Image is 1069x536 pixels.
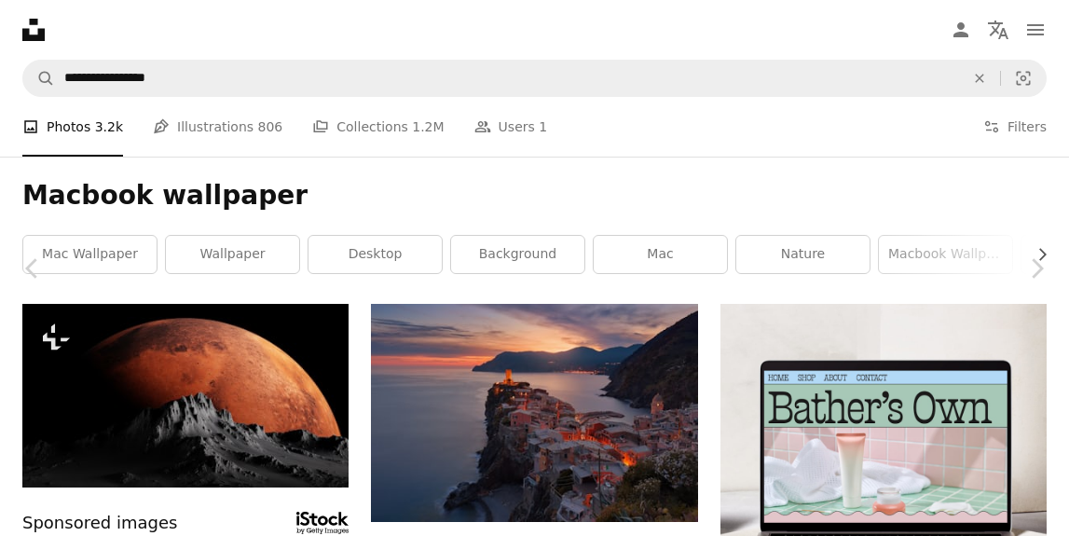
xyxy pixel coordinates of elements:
a: mac [594,236,727,273]
span: 1.2M [412,117,444,137]
a: Illustrations 806 [153,97,282,157]
a: aerial view of village on mountain cliff during orange sunset [371,404,697,420]
a: Next [1004,179,1069,358]
button: Visual search [1001,61,1046,96]
button: Menu [1017,11,1054,48]
button: Language [980,11,1017,48]
h1: Macbook wallpaper [22,179,1047,213]
a: Collections 1.2M [312,97,444,157]
a: desktop [308,236,442,273]
form: Find visuals sitewide [22,60,1047,97]
a: nature [736,236,870,273]
button: Search Unsplash [23,61,55,96]
a: a red moon rising over the top of a mountain [22,387,349,404]
img: a red moon rising over the top of a mountain [22,304,349,488]
a: macbook wallpaper aesthetic [879,236,1012,273]
a: Log in / Sign up [942,11,980,48]
span: 806 [258,117,283,137]
button: Clear [959,61,1000,96]
a: wallpaper [166,236,299,273]
img: aerial view of village on mountain cliff during orange sunset [371,304,697,522]
span: 1 [539,117,547,137]
a: Users 1 [474,97,548,157]
a: background [451,236,584,273]
a: mac wallpaper [23,236,157,273]
a: Home — Unsplash [22,19,45,41]
button: Filters [983,97,1047,157]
